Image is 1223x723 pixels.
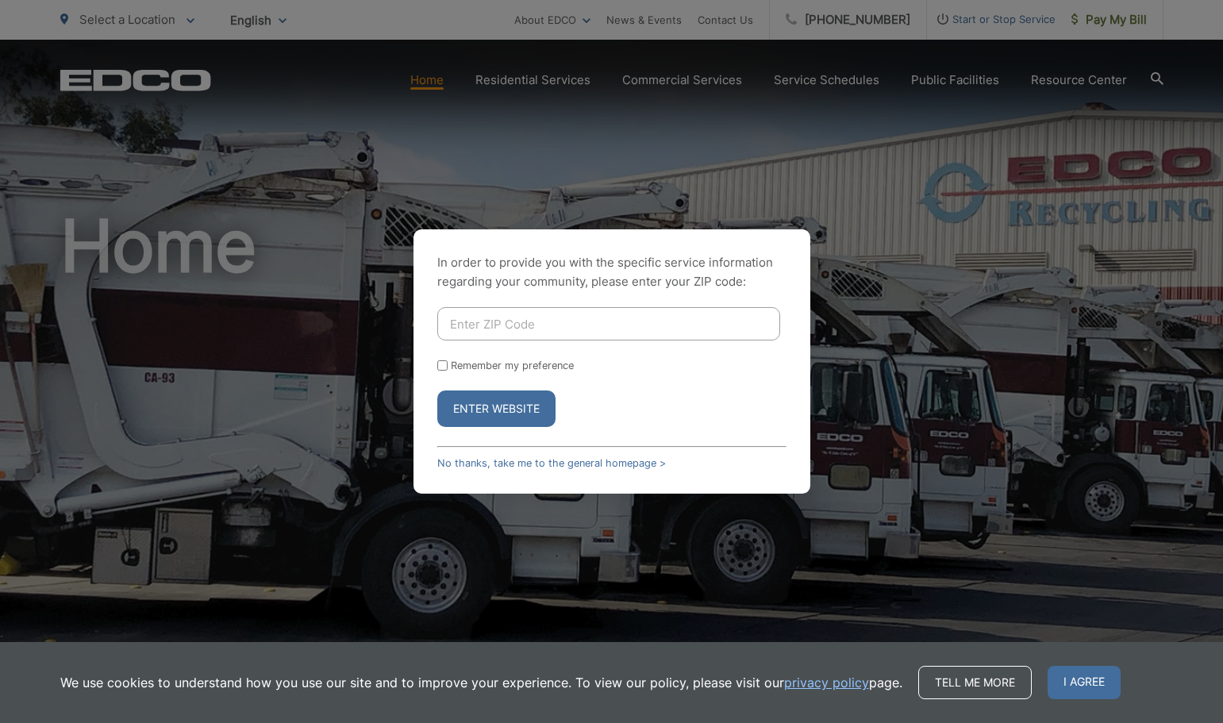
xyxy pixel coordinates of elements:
[437,390,556,427] button: Enter Website
[451,360,574,371] label: Remember my preference
[437,457,666,469] a: No thanks, take me to the general homepage >
[437,307,780,340] input: Enter ZIP Code
[1048,666,1121,699] span: I agree
[437,253,786,291] p: In order to provide you with the specific service information regarding your community, please en...
[60,673,902,692] p: We use cookies to understand how you use our site and to improve your experience. To view our pol...
[918,666,1032,699] a: Tell me more
[784,673,869,692] a: privacy policy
